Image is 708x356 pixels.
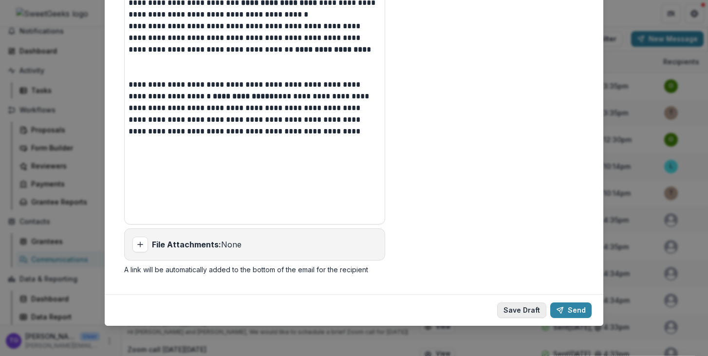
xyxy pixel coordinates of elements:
[152,239,242,250] p: None
[497,302,546,318] button: Save Draft
[152,240,221,249] strong: File Attachments:
[550,302,592,318] button: Send
[132,237,148,252] button: Add attachment
[124,264,385,275] p: A link will be automatically added to the bottom of the email for the recipient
